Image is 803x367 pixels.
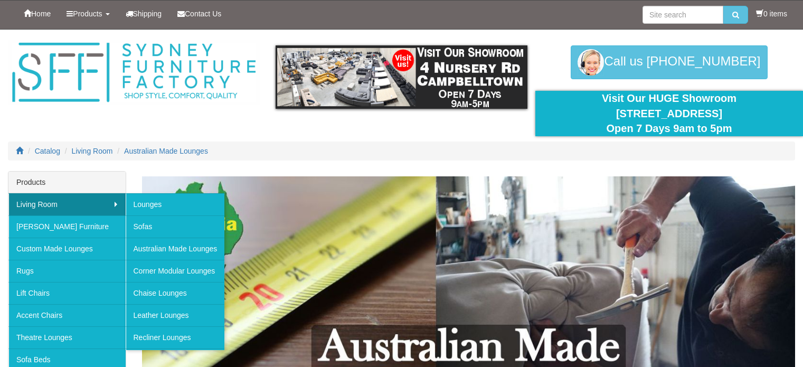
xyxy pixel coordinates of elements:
[124,147,208,155] a: Australian Made Lounges
[8,304,126,326] a: Accent Chairs
[16,1,59,27] a: Home
[59,1,117,27] a: Products
[8,282,126,304] a: Lift Chairs
[35,147,60,155] a: Catalog
[73,10,102,18] span: Products
[8,215,126,238] a: [PERSON_NAME] Furniture
[543,91,795,136] div: Visit Our HUGE Showroom [STREET_ADDRESS] Open 7 Days 9am to 5pm
[756,8,787,19] li: 0 items
[276,45,527,109] img: showroom.gif
[31,10,51,18] span: Home
[133,10,162,18] span: Shipping
[185,10,221,18] span: Contact Us
[169,1,229,27] a: Contact Us
[8,238,126,260] a: Custom Made Lounges
[126,215,225,238] a: Sofas
[72,147,113,155] a: Living Room
[126,238,225,260] a: Australian Made Lounges
[126,260,225,282] a: Corner Modular Lounges
[8,260,126,282] a: Rugs
[126,193,225,215] a: Lounges
[126,304,225,326] a: Leather Lounges
[8,193,126,215] a: Living Room
[118,1,170,27] a: Shipping
[8,40,260,105] img: Sydney Furniture Factory
[8,326,126,349] a: Theatre Lounges
[643,6,723,24] input: Site search
[8,172,126,193] div: Products
[126,326,225,349] a: Recliner Lounges
[126,282,225,304] a: Chaise Lounges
